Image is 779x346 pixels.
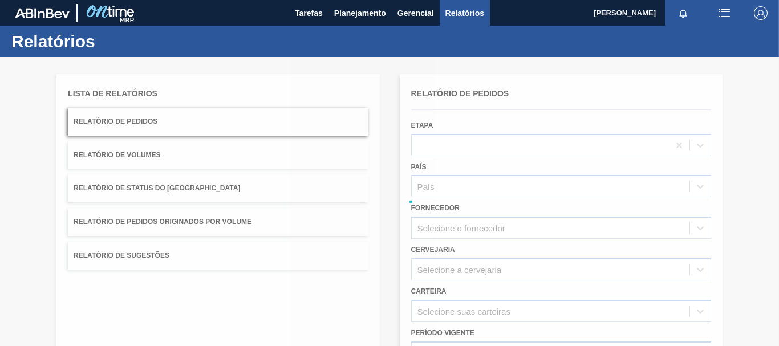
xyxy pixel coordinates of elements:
span: Relatórios [445,6,484,20]
span: Gerencial [397,6,434,20]
span: Planejamento [334,6,386,20]
img: Logout [754,6,768,20]
h1: Relatórios [11,35,214,48]
img: userActions [717,6,731,20]
button: Notificações [665,5,701,21]
img: TNhmsLtSVTkK8tSr43FrP2fwEKptu5GPRR3wAAAABJRU5ErkJggg== [15,8,70,18]
span: Tarefas [295,6,323,20]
